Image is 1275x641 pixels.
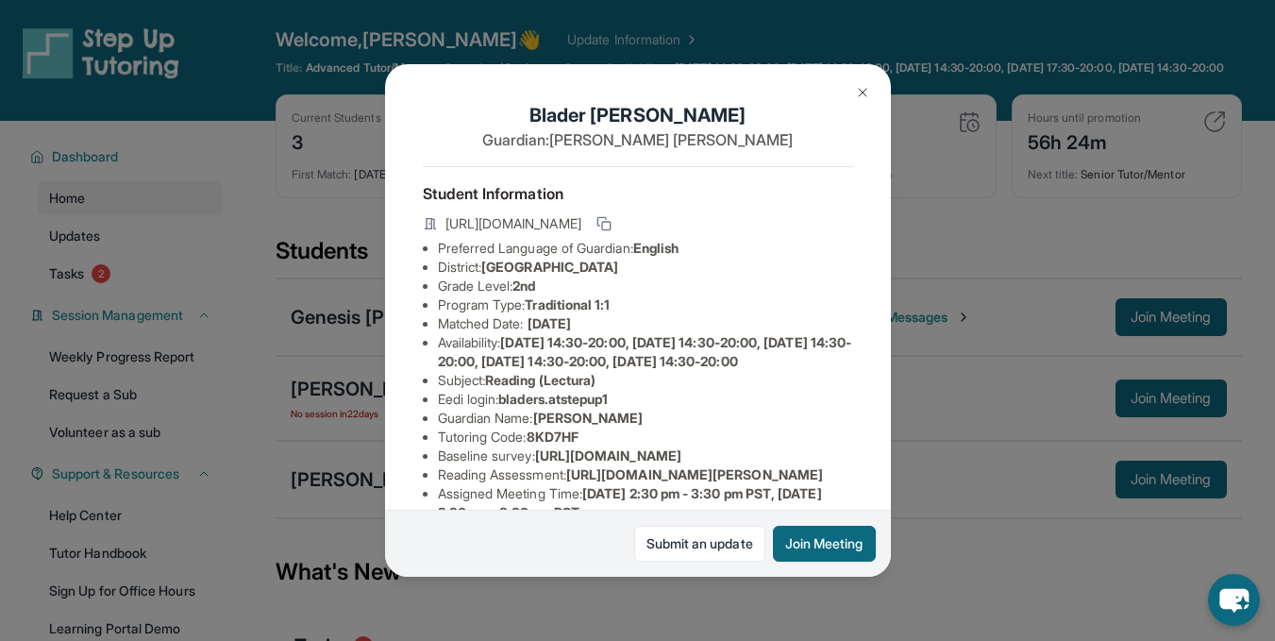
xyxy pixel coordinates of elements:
button: Join Meeting [773,526,876,562]
li: Assigned Meeting Time : [438,484,853,522]
span: [GEOGRAPHIC_DATA] [481,259,618,275]
li: Eedi login : [438,390,853,409]
span: [URL][DOMAIN_NAME] [445,214,581,233]
span: [DATE] [528,315,571,331]
span: [DATE] 14:30-20:00, [DATE] 14:30-20:00, [DATE] 14:30-20:00, [DATE] 14:30-20:00, [DATE] 14:30-20:00 [438,334,852,369]
span: [DATE] 2:30 pm - 3:30 pm PST, [DATE] 2:30 pm - 3:30 pm PST [438,485,822,520]
img: Close Icon [855,85,870,100]
span: English [633,240,679,256]
li: Program Type: [438,295,853,314]
button: Copy link [593,212,615,235]
li: Guardian Name : [438,409,853,428]
span: [URL][DOMAIN_NAME][PERSON_NAME] [566,466,823,482]
li: Matched Date: [438,314,853,333]
li: Tutoring Code : [438,428,853,447]
span: Traditional 1:1 [525,296,610,312]
li: District: [438,258,853,277]
span: 8KD7HF [527,429,579,445]
li: Availability: [438,333,853,371]
span: bladers.atstepup1 [498,391,608,407]
span: [PERSON_NAME] [533,410,644,426]
span: Reading (Lectura) [485,372,596,388]
h1: Blader [PERSON_NAME] [423,102,853,128]
p: Guardian: [PERSON_NAME] [PERSON_NAME] [423,128,853,151]
li: Baseline survey : [438,447,853,465]
li: Preferred Language of Guardian: [438,239,853,258]
a: Submit an update [634,526,765,562]
li: Subject : [438,371,853,390]
li: Reading Assessment : [438,465,853,484]
li: Grade Level: [438,277,853,295]
h4: Student Information [423,182,853,205]
span: 2nd [512,278,535,294]
button: chat-button [1208,574,1260,626]
span: [URL][DOMAIN_NAME] [535,447,681,464]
